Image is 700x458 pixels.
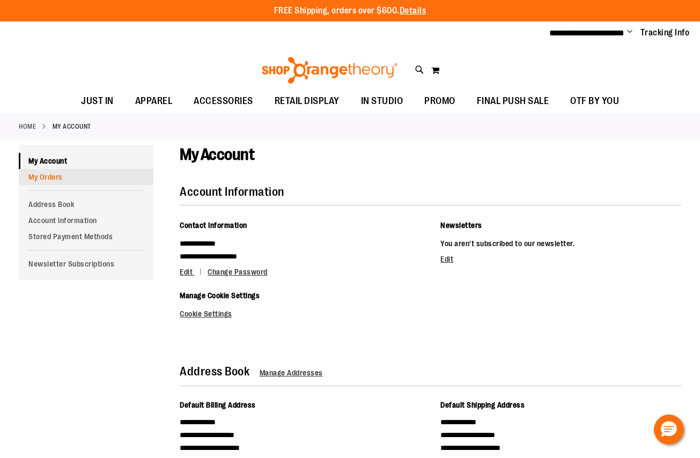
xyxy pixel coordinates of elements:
[180,145,254,164] span: My Account
[275,89,340,113] span: RETAIL DISPLAY
[424,89,455,113] span: PROMO
[135,89,173,113] span: APPAREL
[180,268,206,276] a: Edit
[19,256,153,272] a: Newsletter Subscriptions
[208,268,268,276] a: Change Password
[70,89,124,114] a: JUST IN
[350,89,414,114] a: IN STUDIO
[180,185,284,198] strong: Account Information
[570,89,619,113] span: OTF BY YOU
[440,255,453,263] a: Edit
[19,212,153,228] a: Account Information
[180,268,193,276] span: Edit
[440,401,525,409] span: Default Shipping Address
[260,368,323,377] a: Manage Addresses
[640,27,690,39] a: Tracking Info
[81,89,114,113] span: JUST IN
[53,122,91,131] strong: My Account
[466,89,560,114] a: FINAL PUSH SALE
[440,221,482,230] span: Newsletters
[260,57,399,84] img: Shop Orangetheory
[414,89,466,114] a: PROMO
[19,153,153,169] a: My Account
[400,6,426,16] a: Details
[361,89,403,113] span: IN STUDIO
[183,89,264,114] a: ACCESSORIES
[440,237,681,250] p: You aren't subscribed to our newsletter.
[654,415,684,445] button: Hello, have a question? Let’s chat.
[180,221,247,230] span: Contact Information
[180,401,256,409] span: Default Billing Address
[477,89,549,113] span: FINAL PUSH SALE
[180,365,249,378] strong: Address Book
[19,196,153,212] a: Address Book
[264,89,350,114] a: RETAIL DISPLAY
[180,309,232,318] a: Cookie Settings
[627,27,632,38] button: Account menu
[19,122,36,131] a: Home
[19,228,153,245] a: Stored Payment Methods
[559,89,630,114] a: OTF BY YOU
[124,89,183,114] a: APPAREL
[180,291,260,300] span: Manage Cookie Settings
[274,5,426,17] p: FREE Shipping, orders over $600.
[19,169,153,185] a: My Orders
[194,89,253,113] span: ACCESSORIES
